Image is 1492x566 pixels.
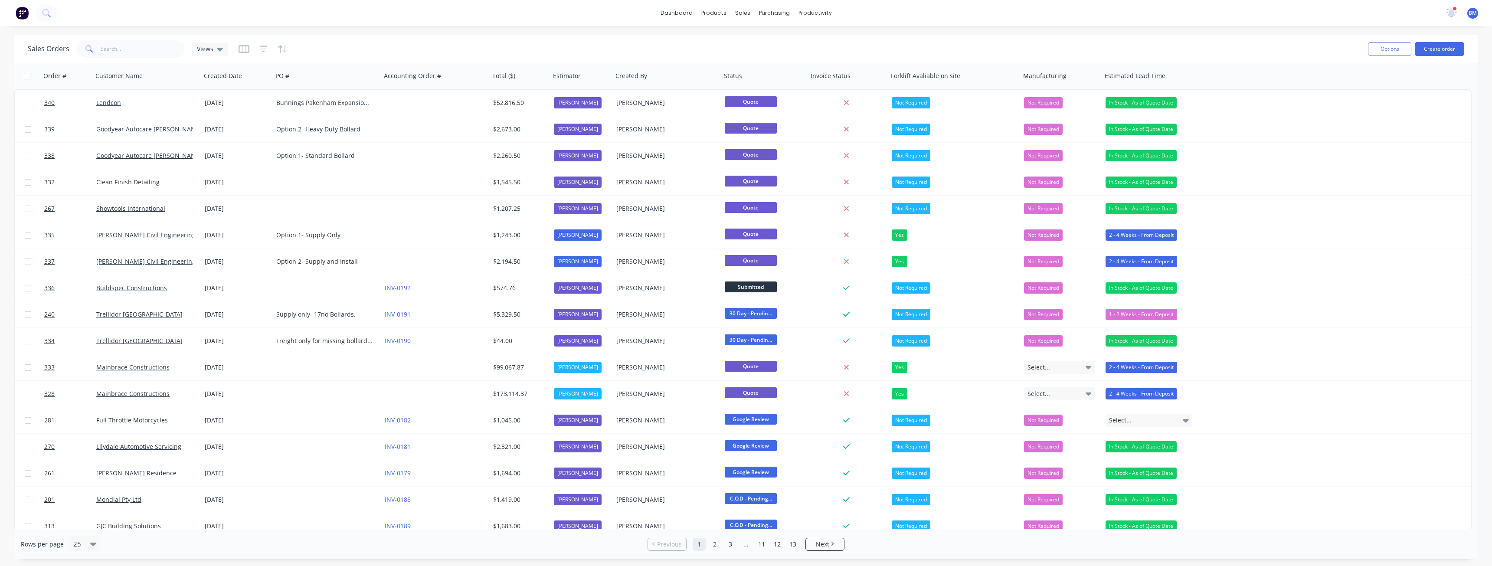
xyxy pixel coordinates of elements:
div: [DATE] [205,442,269,451]
div: Supply only- 17no Bollards. [276,310,373,319]
div: In Stock - As of Quote Date [1106,335,1177,347]
div: Not Required [892,97,930,108]
a: INV-0190 [385,337,411,345]
a: Full Throttle Motorcycles [96,416,168,424]
div: sales [731,7,755,20]
div: [DATE] [205,178,269,186]
div: [DATE] [205,337,269,345]
button: Not Required [1024,203,1063,214]
button: Not Required [1024,335,1063,347]
div: [DATE] [205,363,269,372]
span: Next [816,540,829,549]
div: $1,694.00 [493,469,544,478]
a: Goodyear Autocare [PERSON_NAME] [96,151,202,160]
span: C.O.D - Pending... [725,493,777,504]
span: Not Required [1027,284,1059,292]
div: $99,067.87 [493,363,544,372]
button: Create order [1415,42,1464,56]
div: [DATE] [205,257,269,266]
div: PO # [275,72,289,80]
span: 30 Day - Pendin... [725,334,777,345]
button: Not Required [1024,97,1063,108]
span: 30 Day - Pendin... [725,308,777,319]
a: 270 [44,434,96,460]
h1: Sales Orders [28,45,69,53]
div: [PERSON_NAME] [554,150,602,161]
span: Not Required [1027,257,1059,266]
div: Created By [615,72,647,80]
span: Quote [725,229,777,239]
div: Option 1- Supply Only [276,231,373,239]
button: Not Required [1024,441,1063,452]
a: Previous page [648,540,686,549]
div: [PERSON_NAME] [616,416,713,425]
a: 328 [44,381,96,407]
span: Not Required [1027,310,1059,319]
button: Not Required [1024,494,1063,505]
button: Not Required [1024,415,1063,426]
div: [PERSON_NAME] [554,309,602,320]
a: 335 [44,222,96,248]
div: $2,260.50 [493,151,544,160]
span: Not Required [1027,178,1059,186]
div: [PERSON_NAME] [554,177,602,188]
span: Quote [725,149,777,160]
div: Invoice status [811,72,851,80]
a: 337 [44,249,96,275]
div: In Stock - As of Quote Date [1106,97,1177,108]
div: Freight only for missing bollard. Order #240 [276,337,373,345]
input: Search... [101,40,185,58]
button: Not Required [1024,229,1063,241]
span: 334 [44,337,55,345]
a: Page 3 [724,538,737,551]
span: Submitted [725,281,777,292]
span: C.O.D - Pending... [725,520,777,530]
a: 333 [44,354,96,380]
a: 336 [44,275,96,301]
div: Not Required [892,282,930,294]
div: [PERSON_NAME] [554,520,602,532]
div: [PERSON_NAME] [616,522,713,530]
a: 338 [44,143,96,169]
div: [PERSON_NAME] [554,282,602,294]
a: 267 [44,196,96,222]
span: Quote [725,387,777,398]
span: Not Required [1027,151,1059,160]
div: In Stock - As of Quote Date [1106,468,1177,479]
a: dashboard [656,7,697,20]
div: $44.00 [493,337,544,345]
div: $173,114.37 [493,389,544,398]
div: [DATE] [205,284,269,292]
span: Not Required [1027,416,1059,425]
span: Not Required [1027,125,1059,134]
div: Manufacturing [1023,72,1067,80]
div: [DATE] [205,204,269,213]
a: [PERSON_NAME] Residence [96,469,177,477]
div: 2 - 4 Weeks - From Deposit [1106,388,1177,399]
div: Not Required [892,335,930,347]
div: [DATE] [205,151,269,160]
div: [PERSON_NAME] [554,229,602,241]
span: 337 [44,257,55,266]
div: Estimated Lead Time [1105,72,1165,80]
a: Trellidor [GEOGRAPHIC_DATA] [96,337,183,345]
div: Created Date [204,72,242,80]
div: 2 - 4 Weeks - From Deposit [1106,256,1177,267]
div: Estimator [553,72,581,80]
span: Not Required [1027,469,1059,478]
span: Google Review [725,440,777,451]
a: INV-0179 [385,469,411,477]
div: [PERSON_NAME] [616,469,713,478]
div: [PERSON_NAME] [554,494,602,505]
div: In Stock - As of Quote Date [1106,520,1177,532]
span: Quote [725,123,777,134]
div: [PERSON_NAME] [554,335,602,347]
button: Not Required [1024,309,1063,320]
a: 332 [44,169,96,195]
span: Not Required [1027,231,1059,239]
div: In Stock - As of Quote Date [1106,124,1177,135]
div: Not Required [892,309,930,320]
div: [DATE] [205,310,269,319]
div: $1,683.00 [493,522,544,530]
span: Select... [1027,363,1050,372]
